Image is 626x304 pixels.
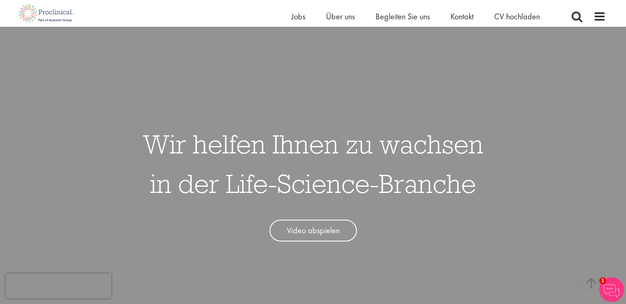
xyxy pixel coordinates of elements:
[291,11,305,22] a: Jobs
[599,277,624,302] img: Chatbot
[599,277,606,284] span: 1
[450,11,474,22] a: Kontakt
[143,124,483,203] h1: Wir helfen Ihnen zu wachsen in der Life-Science-Branche
[375,11,430,22] a: Begleiten Sie uns
[326,11,355,22] a: Über uns
[494,11,540,22] a: CV hochladen
[270,220,357,241] a: Video abspielen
